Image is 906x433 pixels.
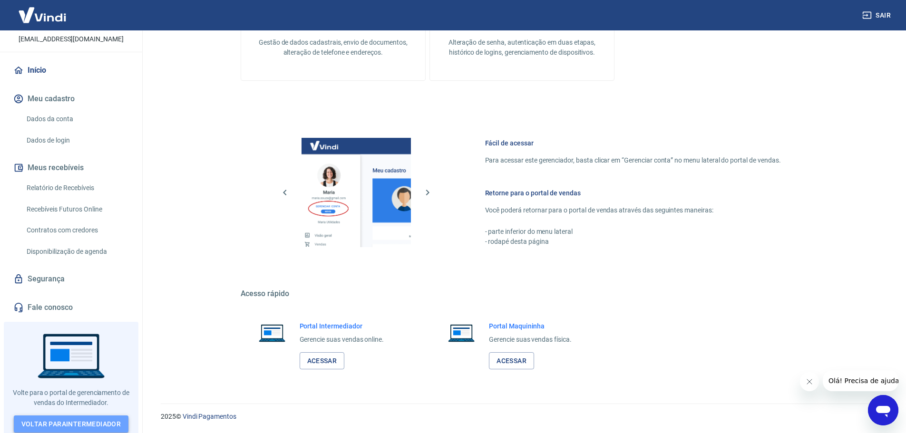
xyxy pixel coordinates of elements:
[161,412,883,422] p: 2025 ©
[11,157,131,178] button: Meus recebíveis
[23,242,131,261] a: Disponibilização de agenda
[300,352,345,370] a: Acessar
[445,38,599,58] p: Alteração de senha, autenticação em duas etapas, histórico de logins, gerenciamento de dispositivos.
[11,297,131,318] a: Fale conosco
[23,200,131,219] a: Recebíveis Futuros Online
[485,205,781,215] p: Você poderá retornar para o portal de vendas através das seguintes maneiras:
[485,237,781,247] p: - rodapé desta página
[868,395,898,425] iframe: Botão para abrir a janela de mensagens
[23,221,131,240] a: Contratos com credores
[300,335,384,345] p: Gerencie suas vendas online.
[302,138,411,247] img: Imagem da dashboard mostrando o botão de gerenciar conta na sidebar no lado esquerdo
[823,370,898,391] iframe: Mensagem da empresa
[11,88,131,109] button: Meu cadastro
[23,131,131,150] a: Dados de login
[23,178,131,198] a: Relatório de Recebíveis
[485,155,781,165] p: Para acessar este gerenciador, basta clicar em “Gerenciar conta” no menu lateral do portal de ven...
[33,20,109,30] p: [PERSON_NAME]
[11,60,131,81] a: Início
[6,7,80,14] span: Olá! Precisa de ajuda?
[489,335,572,345] p: Gerencie suas vendas física.
[11,269,131,289] a: Segurança
[485,188,781,198] h6: Retorne para o portal de vendas
[14,415,129,433] a: Voltar paraIntermediador
[19,34,124,44] p: [EMAIL_ADDRESS][DOMAIN_NAME]
[485,138,781,148] h6: Fácil de acessar
[183,413,236,420] a: Vindi Pagamentos
[800,372,819,391] iframe: Fechar mensagem
[485,227,781,237] p: - parte inferior do menu lateral
[489,352,534,370] a: Acessar
[252,321,292,344] img: Imagem de um notebook aberto
[441,321,481,344] img: Imagem de um notebook aberto
[241,289,804,298] h5: Acesso rápido
[11,0,73,29] img: Vindi
[256,38,410,58] p: Gestão de dados cadastrais, envio de documentos, alteração de telefone e endereços.
[23,109,131,129] a: Dados da conta
[860,7,895,24] button: Sair
[300,321,384,331] h6: Portal Intermediador
[489,321,572,331] h6: Portal Maquininha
